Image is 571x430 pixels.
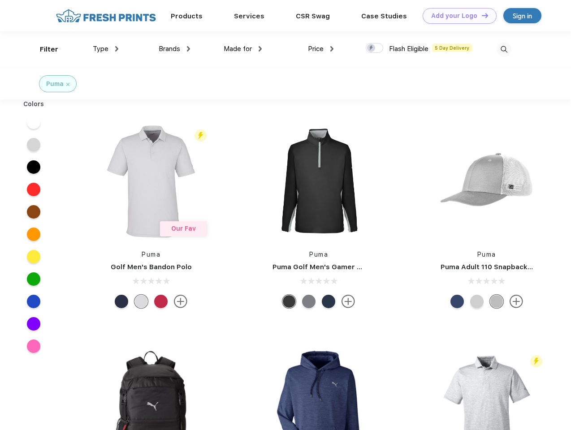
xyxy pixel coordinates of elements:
img: dropdown.png [330,46,333,52]
img: func=resize&h=266 [427,122,546,241]
a: Puma [309,251,328,258]
div: Quarry with Brt Whit [490,295,503,308]
img: more.svg [342,295,355,308]
div: Quiet Shade [302,295,316,308]
img: filter_cancel.svg [66,83,69,86]
img: flash_active_toggle.svg [195,129,207,142]
div: Add your Logo [431,12,477,20]
div: Sign in [513,11,532,21]
img: fo%20logo%202.webp [53,8,159,24]
span: 5 Day Delivery [432,44,472,52]
img: desktop_search.svg [497,42,511,57]
img: dropdown.png [259,46,262,52]
div: Navy Blazer [322,295,335,308]
span: Price [308,45,324,53]
div: Colors [17,99,51,109]
div: Peacoat with Qut Shd [450,295,464,308]
span: Brands [159,45,180,53]
img: DT [482,13,488,18]
img: more.svg [174,295,187,308]
img: flash_active_toggle.svg [530,355,542,367]
img: dropdown.png [187,46,190,52]
a: Products [171,12,203,20]
img: dropdown.png [115,46,118,52]
img: more.svg [510,295,523,308]
div: High Rise [134,295,148,308]
span: Made for [224,45,252,53]
a: Services [234,12,264,20]
div: Puma Black [282,295,296,308]
span: Flash Eligible [389,45,428,53]
div: Quarry Brt Whit [470,295,484,308]
img: func=resize&h=266 [259,122,378,241]
a: Golf Men's Bandon Polo [111,263,192,271]
div: Puma [46,79,64,89]
a: Puma Golf Men's Gamer Golf Quarter-Zip [273,263,414,271]
div: Navy Blazer [115,295,128,308]
a: CSR Swag [296,12,330,20]
img: func=resize&h=266 [91,122,211,241]
div: Filter [40,44,58,55]
div: Ski Patrol [154,295,168,308]
span: Our Fav [171,225,196,232]
a: Sign in [503,8,541,23]
a: Puma [477,251,496,258]
a: Puma [142,251,160,258]
span: Type [93,45,108,53]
